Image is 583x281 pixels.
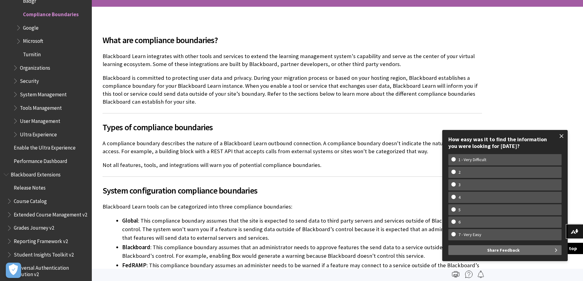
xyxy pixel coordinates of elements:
[103,74,482,106] p: Blackboard is committed to protecting user data and privacy. During your migration process or bas...
[448,245,562,255] button: Share Feedback
[477,271,484,278] img: Follow this page
[23,23,39,31] span: Google
[451,220,468,225] w-span: 6
[11,169,61,178] span: Blackboard Extensions
[14,183,46,191] span: Release Notes
[20,76,39,84] span: Security
[14,263,88,277] span: Universal Authentication Solution v2
[451,182,468,187] w-span: 3
[451,170,468,175] w-span: 2
[14,156,67,164] span: Performance Dashboard
[452,271,459,278] img: Print
[103,52,482,68] p: Blackboard Learn integrates with other tools and services to extend the learning management syste...
[20,63,50,71] span: Organizations
[14,250,74,258] span: Student Insights Toolkit v2
[122,262,147,269] span: FedRAMP
[451,195,468,200] w-span: 4
[20,129,57,138] span: Ultra Experience
[122,243,482,260] li: : This compliance boundary assumes that an administrator needs to approve features the send data ...
[20,89,67,98] span: System Management
[103,203,482,211] p: Blackboard Learn tools can be categorized into three compliance boundaries:
[4,169,88,277] nav: Book outline for Blackboard Extensions
[451,157,493,162] w-span: 1 - Very Difficult
[122,244,150,251] span: Blackboard
[122,217,138,224] span: Global
[23,36,43,44] span: Microsoft
[14,143,76,151] span: Enable the Ultra Experience
[20,116,60,124] span: User Management
[448,136,562,149] div: How easy was it to find the information you were looking for [DATE]?
[103,34,482,46] span: What are compliance boundaries?
[103,184,482,197] span: System configuration compliance boundaries
[6,263,21,278] button: Open Preferences
[20,103,62,111] span: Tools Management
[451,207,468,213] w-span: 5
[122,216,482,242] li: : This compliance boundary assumes that the site is expected to send data to third party servers ...
[103,139,482,155] p: A compliance boundary describes the nature of a Blackboard Learn outbound connection. A complianc...
[487,245,520,255] span: Share Feedback
[14,196,47,204] span: Course Catalog
[23,49,41,57] span: Turnitin
[103,161,482,169] p: Not all features, tools, and integrations will warn you of potential compliance boundaries.
[465,271,473,278] img: More help
[451,232,488,237] w-span: 7 - Very Easy
[14,236,68,244] span: Reporting Framework v2
[14,209,87,218] span: Extended Course Management v2
[103,121,482,134] span: Types of compliance boundaries
[14,223,54,231] span: Grades Journey v2
[23,9,79,17] span: Compliance Boundaries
